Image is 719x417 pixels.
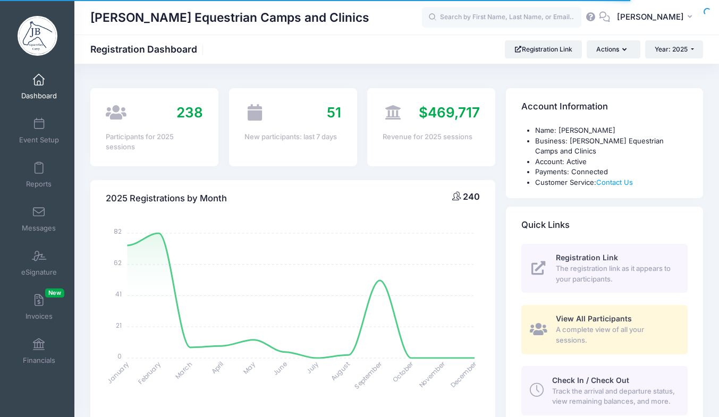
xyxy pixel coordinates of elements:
[329,359,352,382] tspan: August
[596,178,633,186] a: Contact Us
[449,359,479,389] tspan: December
[521,366,688,415] a: Check In / Check Out Track the arrival and departure status, view remaining balances, and more.
[521,244,688,293] a: Registration Link The registration link as it appears to your participants.
[505,40,582,58] a: Registration Link
[21,91,57,100] span: Dashboard
[18,16,57,56] img: Jessica Braswell Equestrian Camps and Clinics
[463,191,480,202] span: 240
[90,5,369,30] h1: [PERSON_NAME] Equestrian Camps and Clinics
[209,359,225,375] tspan: April
[14,244,64,282] a: eSignature
[327,104,341,121] span: 51
[26,312,53,321] span: Invoices
[556,314,632,323] span: View All Participants
[26,180,52,189] span: Reports
[106,132,203,152] div: Participants for 2025 sessions
[655,45,688,53] span: Year: 2025
[136,360,162,386] tspan: February
[21,268,57,277] span: eSignature
[244,132,342,142] div: New participants: last 7 days
[19,135,59,144] span: Event Setup
[14,68,64,105] a: Dashboard
[391,359,416,384] tspan: October
[14,288,64,326] a: InvoicesNew
[106,183,227,214] h4: 2025 Registrations by Month
[521,210,570,241] h4: Quick Links
[14,112,64,149] a: Event Setup
[535,136,688,157] li: Business: [PERSON_NAME] Equestrian Camps and Clinics
[304,360,320,376] tspan: July
[14,156,64,193] a: Reports
[173,360,194,381] tspan: March
[587,40,640,58] button: Actions
[90,44,206,55] h1: Registration Dashboard
[556,325,675,345] span: A complete view of all your sessions.
[535,157,688,167] li: Account: Active
[556,253,618,262] span: Registration Link
[114,258,122,267] tspan: 62
[14,200,64,237] a: Messages
[556,263,675,284] span: The registration link as it appears to your participants.
[352,359,384,390] tspan: September
[419,104,480,121] span: $469,717
[383,132,480,142] div: Revenue for 2025 sessions
[422,7,581,28] input: Search by First Name, Last Name, or Email...
[45,288,64,297] span: New
[535,125,688,136] li: Name: [PERSON_NAME]
[105,360,131,386] tspan: January
[617,11,684,23] span: [PERSON_NAME]
[176,104,203,121] span: 238
[521,92,608,122] h4: Account Information
[535,167,688,177] li: Payments: Connected
[116,320,122,329] tspan: 21
[116,289,122,298] tspan: 41
[535,177,688,188] li: Customer Service:
[22,224,56,233] span: Messages
[118,352,122,361] tspan: 0
[521,305,688,354] a: View All Participants A complete view of all your sessions.
[23,356,55,365] span: Financials
[241,360,257,376] tspan: May
[552,386,675,407] span: Track the arrival and departure status, view remaining balances, and more.
[417,359,447,389] tspan: November
[114,227,122,236] tspan: 82
[645,40,703,58] button: Year: 2025
[14,333,64,370] a: Financials
[552,376,629,385] span: Check In / Check Out
[271,360,289,377] tspan: June
[610,5,703,30] button: [PERSON_NAME]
